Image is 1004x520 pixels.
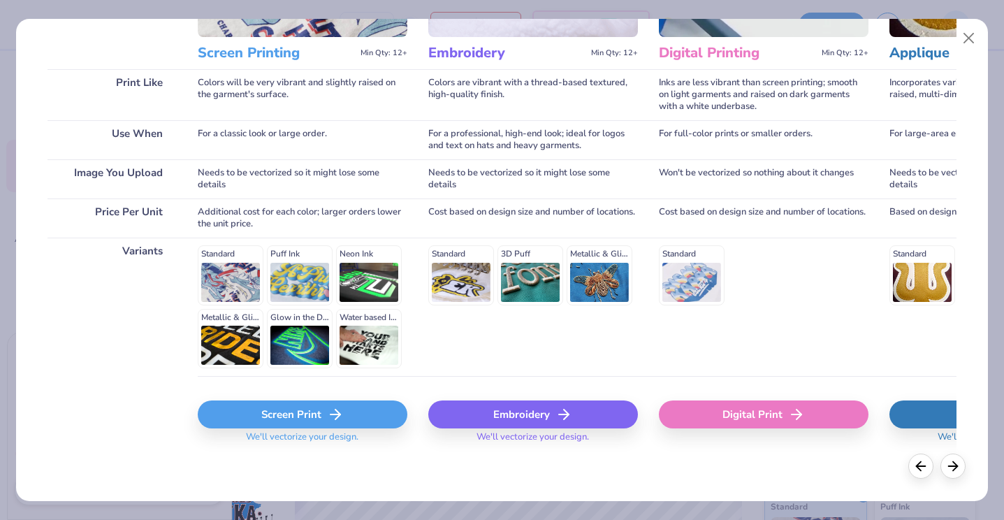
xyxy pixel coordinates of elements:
[659,159,868,198] div: Won't be vectorized so nothing about it changes
[198,198,407,238] div: Additional cost for each color; larger orders lower the unit price.
[659,400,868,428] div: Digital Print
[48,159,177,198] div: Image You Upload
[48,198,177,238] div: Price Per Unit
[48,120,177,159] div: Use When
[659,120,868,159] div: For full-color prints or smaller orders.
[48,69,177,120] div: Print Like
[198,69,407,120] div: Colors will be very vibrant and slightly raised on the garment's surface.
[471,431,595,452] span: We'll vectorize your design.
[428,120,638,159] div: For a professional, high-end look; ideal for logos and text on hats and heavy garments.
[361,48,407,58] span: Min Qty: 12+
[198,44,355,62] h3: Screen Printing
[48,238,177,376] div: Variants
[591,48,638,58] span: Min Qty: 12+
[659,69,868,120] div: Inks are less vibrant than screen printing; smooth on light garments and raised on dark garments ...
[428,198,638,238] div: Cost based on design size and number of locations.
[240,431,364,452] span: We'll vectorize your design.
[659,44,816,62] h3: Digital Printing
[198,400,407,428] div: Screen Print
[198,159,407,198] div: Needs to be vectorized so it might lose some details
[659,198,868,238] div: Cost based on design size and number of locations.
[198,120,407,159] div: For a classic look or large order.
[428,400,638,428] div: Embroidery
[428,44,585,62] h3: Embroidery
[428,159,638,198] div: Needs to be vectorized so it might lose some details
[428,69,638,120] div: Colors are vibrant with a thread-based textured, high-quality finish.
[822,48,868,58] span: Min Qty: 12+
[956,25,982,52] button: Close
